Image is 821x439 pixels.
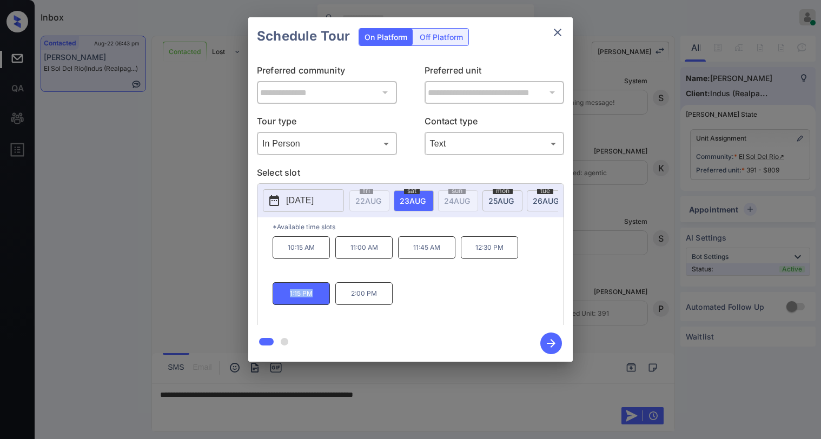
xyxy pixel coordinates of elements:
[260,135,394,152] div: In Person
[257,64,397,81] p: Preferred community
[533,196,559,205] span: 26 AUG
[427,135,562,152] div: Text
[461,236,518,259] p: 12:30 PM
[257,166,564,183] p: Select slot
[273,282,330,305] p: 1:15 PM
[335,282,393,305] p: 2:00 PM
[263,189,344,212] button: [DATE]
[335,236,393,259] p: 11:00 AM
[404,188,420,194] span: sat
[248,17,359,55] h2: Schedule Tour
[398,236,455,259] p: 11:45 AM
[482,190,522,211] div: date-select
[425,115,565,132] p: Contact type
[394,190,434,211] div: date-select
[537,188,553,194] span: tue
[273,236,330,259] p: 10:15 AM
[257,115,397,132] p: Tour type
[534,329,568,357] button: btn-next
[359,29,413,45] div: On Platform
[400,196,426,205] span: 23 AUG
[527,190,567,211] div: date-select
[547,22,568,43] button: close
[273,217,564,236] p: *Available time slots
[414,29,468,45] div: Off Platform
[488,196,514,205] span: 25 AUG
[493,188,513,194] span: mon
[286,194,314,207] p: [DATE]
[425,64,565,81] p: Preferred unit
